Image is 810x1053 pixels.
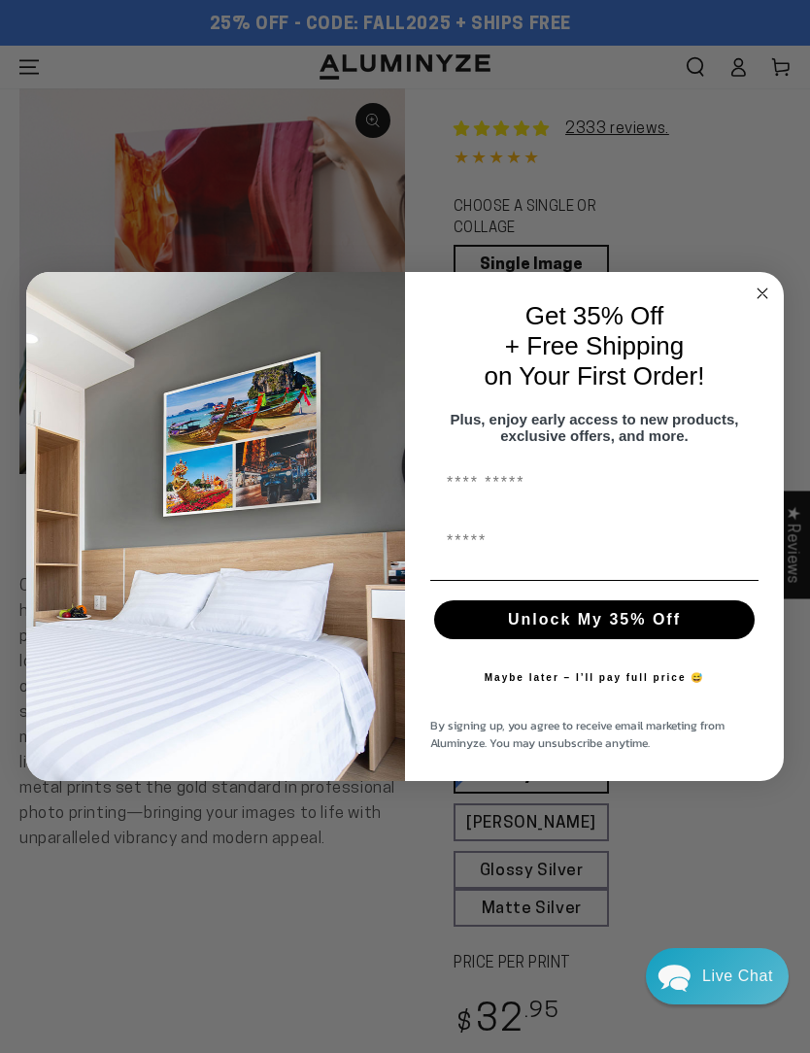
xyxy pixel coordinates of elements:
[702,948,773,1004] div: Contact Us Directly
[434,600,755,639] button: Unlock My 35% Off
[451,411,739,444] span: Plus, enjoy early access to new products, exclusive offers, and more.
[525,301,664,330] span: Get 35% Off
[646,948,789,1004] div: Chat widget toggle
[430,717,725,752] span: By signing up, you agree to receive email marketing from Aluminyze. You may unsubscribe anytime.
[430,580,759,581] img: underline
[485,361,705,391] span: on Your First Order!
[26,272,405,781] img: 728e4f65-7e6c-44e2-b7d1-0292a396982f.jpeg
[505,331,684,360] span: + Free Shipping
[751,282,774,305] button: Close dialog
[475,659,715,697] button: Maybe later – I’ll pay full price 😅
